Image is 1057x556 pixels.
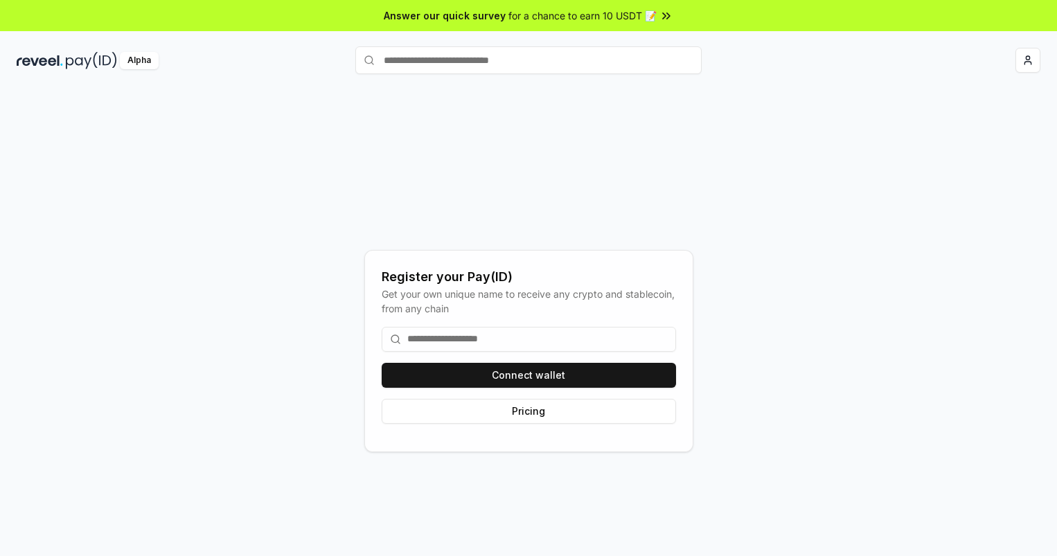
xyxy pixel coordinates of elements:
div: Register your Pay(ID) [382,267,676,287]
div: Alpha [120,52,159,69]
img: pay_id [66,52,117,69]
span: Answer our quick survey [384,8,506,23]
button: Connect wallet [382,363,676,388]
div: Get your own unique name to receive any crypto and stablecoin, from any chain [382,287,676,316]
img: reveel_dark [17,52,63,69]
button: Pricing [382,399,676,424]
span: for a chance to earn 10 USDT 📝 [508,8,657,23]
